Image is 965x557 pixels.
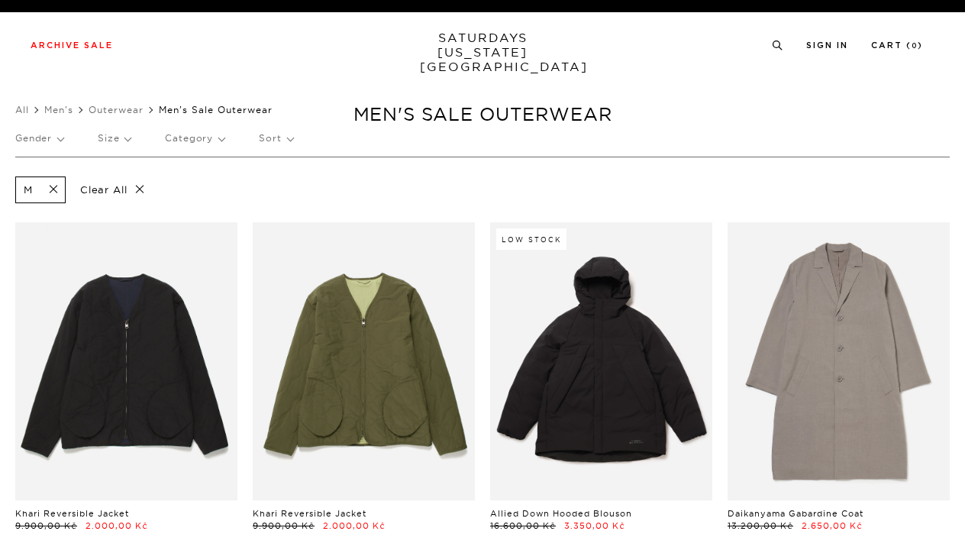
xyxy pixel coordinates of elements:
p: Sort [259,121,292,156]
p: Category [165,121,224,156]
p: Size [98,121,131,156]
p: Gender [15,121,63,156]
p: M [24,183,33,196]
a: Daikanyama Gabardine Coat [728,508,863,519]
span: 16.600,00 Kč [490,520,556,531]
span: 2.000,00 Kč [323,520,386,531]
a: Men's [44,104,73,115]
a: SATURDAYS[US_STATE][GEOGRAPHIC_DATA] [420,31,546,74]
p: Clear All [73,176,152,203]
a: Khari Reversible Jacket [253,508,366,519]
a: Archive Sale [31,41,113,50]
span: 2.000,00 Kč [86,520,148,531]
span: Men's Sale Outerwear [159,104,273,115]
div: Low Stock [496,228,566,250]
a: Cart (0) [871,41,923,50]
span: 3.350,00 Kč [564,520,625,531]
a: Outerwear [89,104,144,115]
span: 13.200,00 Kč [728,520,793,531]
span: 9.900,00 Kč [15,520,77,531]
a: Sign In [806,41,848,50]
span: 2.650,00 Kč [802,520,863,531]
a: Allied Down Hooded Blouson [490,508,632,519]
a: All [15,104,29,115]
a: Khari Reversible Jacket [15,508,129,519]
small: 0 [912,43,918,50]
span: 9.900,00 Kč [253,520,315,531]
